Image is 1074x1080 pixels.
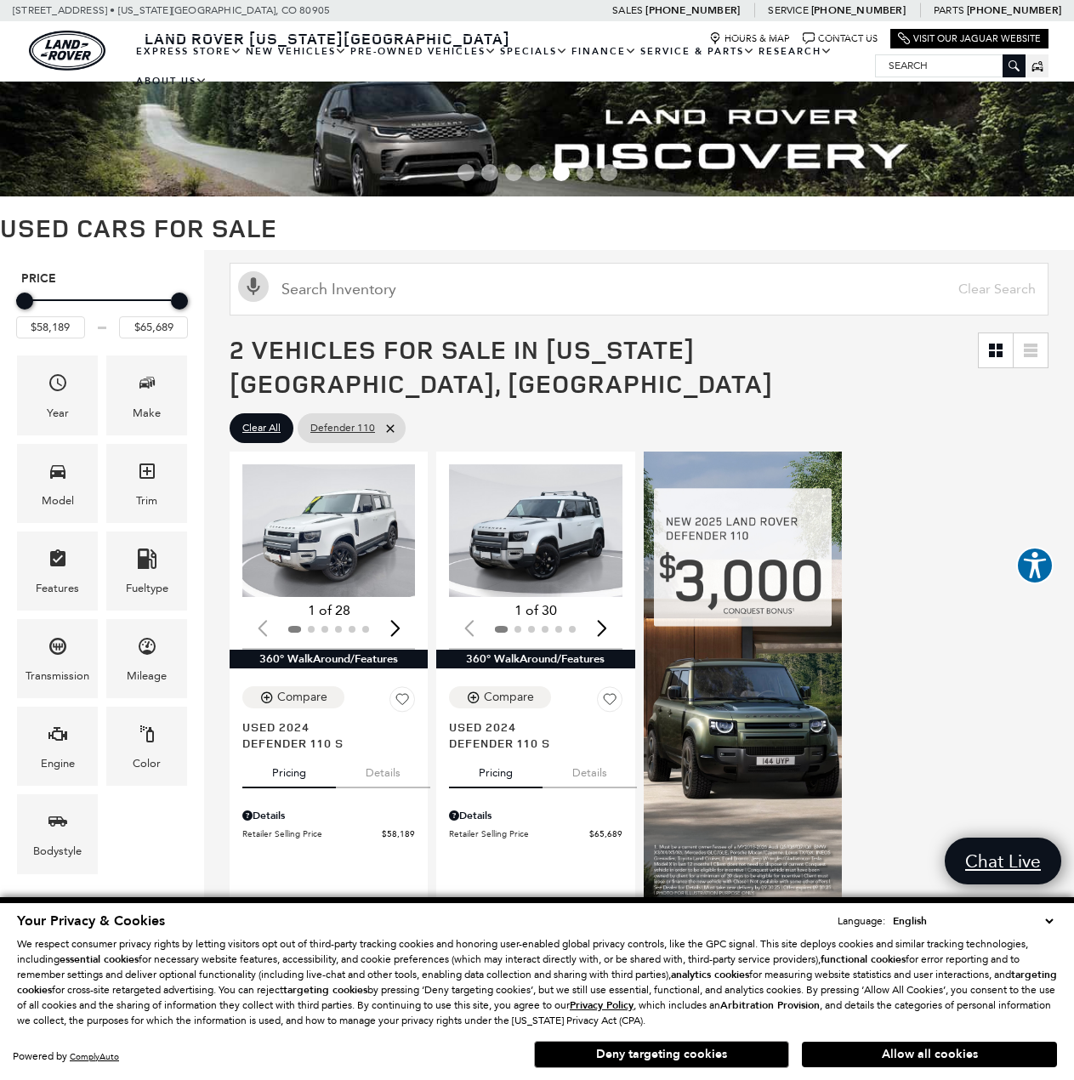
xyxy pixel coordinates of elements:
a: ComplyAuto [70,1051,119,1062]
span: Fueltype [137,544,157,579]
a: Specials [498,37,570,66]
a: [STREET_ADDRESS] • [US_STATE][GEOGRAPHIC_DATA], CO 80905 [13,4,330,16]
span: Make [137,368,157,403]
div: FueltypeFueltype [106,531,187,611]
span: Sales [612,4,643,16]
a: Contact Us [803,32,878,45]
p: We respect consumer privacy rights by letting visitors opt out of third-party tracking cookies an... [17,936,1057,1028]
div: Compare [277,690,327,705]
button: Compare Vehicle [242,686,344,708]
div: Features [36,579,79,598]
span: Engine [48,719,68,754]
strong: functional cookies [821,952,906,966]
span: Color [137,719,157,754]
div: Pricing Details - Defender 110 S [449,808,622,823]
img: 2024 Land Rover Defender 110 S 1 [449,464,625,596]
div: 360° WalkAround/Features [230,650,428,668]
div: 360° WalkAround/Features [436,650,634,668]
div: TrimTrim [106,444,187,523]
a: Pre-Owned Vehicles [349,37,498,66]
span: $58,189 [382,827,415,840]
input: Search Inventory [230,263,1048,315]
a: Hours & Map [709,32,790,45]
input: Maximum [119,316,188,338]
div: Powered by [13,1051,119,1062]
div: YearYear [17,355,98,435]
span: 2 Vehicles for Sale in [US_STATE][GEOGRAPHIC_DATA], [GEOGRAPHIC_DATA] [230,332,773,401]
a: Retailer Selling Price $58,189 [242,827,415,840]
div: TransmissionTransmission [17,619,98,698]
span: Transmission [48,632,68,667]
span: Defender 110 S [449,735,609,751]
span: Go to slide 5 [553,164,570,181]
a: Chat Live [945,838,1061,884]
a: [PHONE_NUMBER] [811,3,906,17]
div: MakeMake [106,355,187,435]
a: Service & Parts [639,37,757,66]
button: Explore your accessibility options [1016,547,1054,584]
strong: essential cookies [60,952,139,966]
input: Search [876,55,1025,76]
strong: analytics cookies [671,968,749,981]
a: Used 2024Defender 110 S [449,719,622,751]
button: Save Vehicle [597,686,622,719]
span: Clear All [242,418,281,439]
aside: Accessibility Help Desk [1016,547,1054,588]
div: Transmission [26,667,89,685]
a: About Us [134,66,209,96]
span: Go to slide 4 [529,164,546,181]
div: Language: [838,916,885,926]
span: Model [48,457,68,492]
span: $65,689 [589,827,622,840]
strong: targeting cookies [283,983,367,997]
button: Allow all cookies [802,1042,1057,1067]
a: Finance [570,37,639,66]
a: Used 2024Defender 110 S [242,719,415,751]
span: Service [768,4,808,16]
span: Used 2024 [449,719,609,735]
h5: Price [21,271,183,287]
div: Price [16,287,188,338]
span: Go to slide 7 [600,164,617,181]
span: Used 2024 [242,719,402,735]
div: EngineEngine [17,707,98,786]
a: [PHONE_NUMBER] [645,3,740,17]
a: Retailer Selling Price $65,689 [449,827,622,840]
div: 1 / 2 [449,464,625,596]
span: Retailer Selling Price [242,827,382,840]
u: Privacy Policy [570,998,634,1012]
span: Features [48,544,68,579]
button: Deny targeting cookies [534,1041,789,1068]
strong: Arbitration Provision [720,998,820,1012]
a: Visit Our Jaguar Website [898,32,1041,45]
span: Bodystyle [48,807,68,842]
a: Grid View [979,333,1013,367]
span: Go to slide 6 [577,164,594,181]
button: details tab [543,751,637,788]
div: Engine [41,754,75,773]
span: Trim [137,457,157,492]
img: Land Rover [29,31,105,71]
span: Mileage [137,632,157,667]
span: Defender 110 S [242,735,402,751]
button: pricing tab [242,751,336,788]
span: Your Privacy & Cookies [17,912,165,930]
div: Next slide [384,610,406,647]
span: Go to slide 2 [481,164,498,181]
span: Year [48,368,68,403]
div: BodystyleBodystyle [17,794,98,873]
nav: Main Navigation [134,37,875,96]
div: MileageMileage [106,619,187,698]
a: New Vehicles [244,37,349,66]
div: Minimum Price [16,293,33,310]
span: Go to slide 1 [457,164,474,181]
a: EXPRESS STORE [134,37,244,66]
div: 1 of 30 [449,601,622,620]
div: ColorColor [106,707,187,786]
div: Pricing Details - Defender 110 S [242,808,415,823]
a: [PHONE_NUMBER] [967,3,1061,17]
span: Defender 110 [310,418,375,439]
svg: Click to toggle on voice search [238,271,269,302]
div: ModelModel [17,444,98,523]
div: Trim [136,492,157,510]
